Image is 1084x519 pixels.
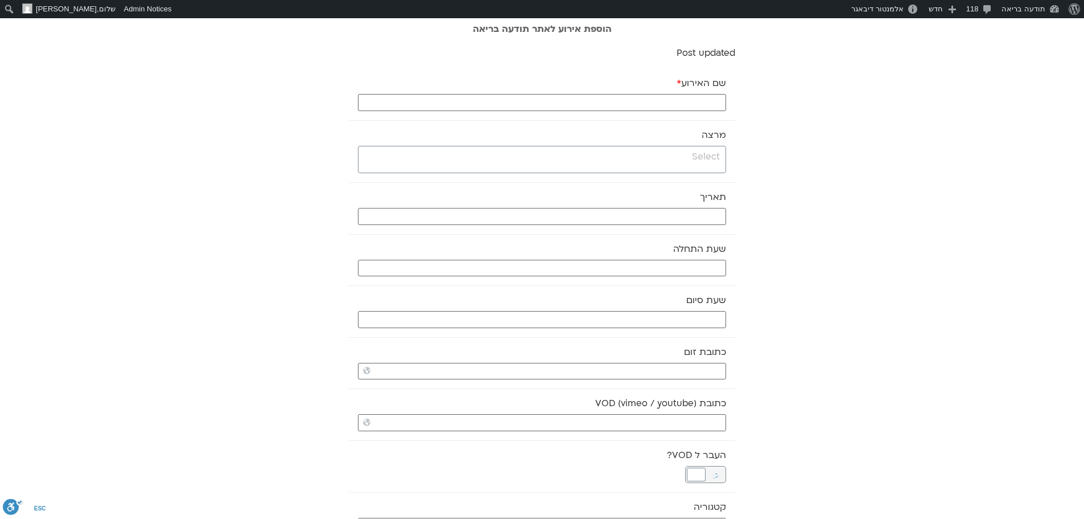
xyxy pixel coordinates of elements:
label: מרצה [358,130,726,140]
label: שעת התחלה [358,244,726,254]
p: Post updated [349,46,735,61]
label: שם האירוע [358,78,726,88]
label: כתובת זום [358,347,726,357]
label: שעת סיום [358,295,726,305]
span: [PERSON_NAME] [36,5,97,13]
label: העבר ל VOD? [358,450,726,460]
label: קטגוריה [358,502,726,512]
label: כתובת VOD (vimeo / youtube) [358,398,726,408]
h2: הוספת אירוע לאתר תודעה בריאה [224,24,861,34]
span: לא [686,467,706,483]
input: Select [361,150,720,164]
span: כן [706,467,726,483]
label: תאריך [358,192,726,202]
